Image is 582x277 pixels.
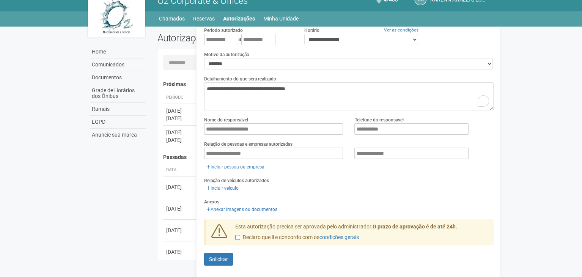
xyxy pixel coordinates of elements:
[204,34,293,45] div: a
[166,227,194,234] div: [DATE]
[90,46,146,58] a: Home
[204,198,219,205] label: Anexos
[204,27,243,34] label: Período autorizado
[90,116,146,129] a: LGPD
[166,248,194,256] div: [DATE]
[90,84,146,103] a: Grade de Horários dos Ônibus
[204,184,241,192] a: Incluir veículo
[230,223,494,245] div: Esta autorização precisa ser aprovada pelo administrador.
[204,163,267,171] a: Incluir pessoa ou empresa
[90,58,146,71] a: Comunicados
[166,205,194,212] div: [DATE]
[90,129,146,141] a: Anuncie sua marca
[204,51,249,58] label: Motivo da autorização
[204,205,280,214] a: Anexar imagens ou documentos
[159,13,185,24] a: Chamados
[163,154,488,160] h4: Passadas
[166,129,194,136] div: [DATE]
[166,136,194,144] div: [DATE]
[235,235,240,240] input: Declaro que li e concordo com oscondições gerais
[163,91,197,104] th: Período
[354,116,403,123] label: Telefone do responsável
[384,27,418,33] a: Ver as condições
[204,253,233,266] button: Solicitar
[90,103,146,116] a: Ramais
[304,27,319,34] label: Horário
[263,13,299,24] a: Minha Unidade
[204,177,269,184] label: Relação de veículos autorizados
[204,76,276,82] label: Detalhamento do que será realizado
[223,13,255,24] a: Autorizações
[163,82,488,87] h4: Próximas
[204,141,293,148] label: Relação de pessoas e empresas autorizadas
[90,71,146,84] a: Documentos
[209,256,228,262] span: Solicitar
[235,234,359,241] label: Declaro que li e concordo com os
[204,82,494,110] textarea: To enrich screen reader interactions, please activate Accessibility in Grammarly extension settings
[204,116,248,123] label: Nome do responsável
[163,164,197,176] th: Data
[166,115,194,122] div: [DATE]
[166,107,194,115] div: [DATE]
[157,32,320,44] h2: Autorizações
[193,13,215,24] a: Reservas
[166,183,194,191] div: [DATE]
[373,223,457,230] strong: O prazo de aprovação é de até 24h.
[319,234,359,240] a: condições gerais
